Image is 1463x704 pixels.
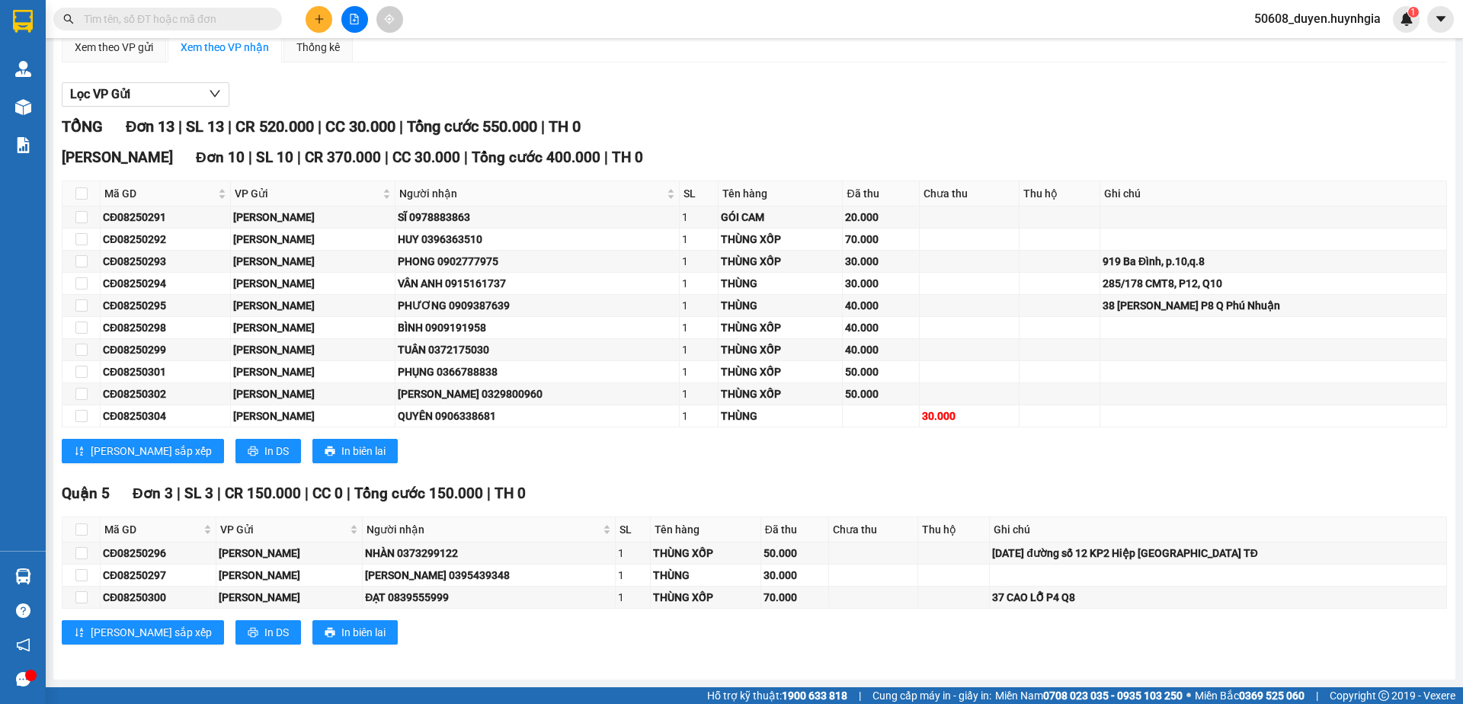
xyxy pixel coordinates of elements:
[184,485,213,502] span: SL 3
[407,117,537,136] span: Tổng cước 550.000
[101,206,231,229] td: CĐ08250291
[682,253,715,270] div: 1
[384,14,395,24] span: aim
[682,209,715,226] div: 1
[1100,181,1447,206] th: Ghi chú
[15,99,31,115] img: warehouse-icon
[101,229,231,251] td: CĐ08250292
[314,14,325,24] span: plus
[104,521,200,538] span: Mã GD
[233,297,392,314] div: [PERSON_NAME]
[341,443,386,459] span: In biên lai
[682,341,715,358] div: 1
[829,517,917,542] th: Chưa thu
[231,229,395,251] td: Cam Đức
[101,587,216,609] td: CĐ08250300
[16,603,30,618] span: question-circle
[618,545,648,562] div: 1
[233,408,392,424] div: [PERSON_NAME]
[103,231,228,248] div: CĐ08250292
[1043,690,1183,702] strong: 0708 023 035 - 0935 103 250
[16,672,30,686] span: message
[922,408,1016,424] div: 30.000
[398,231,677,248] div: HUY 0396363510
[103,209,228,226] div: CĐ08250291
[349,14,360,24] span: file-add
[612,149,643,166] span: TH 0
[256,149,293,166] span: SL 10
[872,687,991,704] span: Cung cấp máy in - giấy in:
[103,253,228,270] div: CĐ08250293
[126,117,174,136] span: Đơn 13
[13,10,33,33] img: logo-vxr
[101,273,231,295] td: CĐ08250294
[219,545,360,562] div: [PERSON_NAME]
[782,690,847,702] strong: 1900 633 818
[62,149,173,166] span: [PERSON_NAME]
[845,253,917,270] div: 30.000
[464,149,468,166] span: |
[719,181,843,206] th: Tên hàng
[1434,12,1448,26] span: caret-down
[235,117,314,136] span: CR 520.000
[74,446,85,458] span: sort-ascending
[365,545,613,562] div: NHÀN 0373299122
[398,297,677,314] div: PHƯƠNG 0909387639
[103,363,228,380] div: CĐ08250301
[216,565,363,587] td: Cam Đức
[398,275,677,292] div: VÂN ANH 0915161737
[103,297,228,314] div: CĐ08250295
[248,627,258,639] span: printer
[495,485,526,502] span: TH 0
[231,206,395,229] td: Cam Đức
[219,589,360,606] div: [PERSON_NAME]
[376,6,403,33] button: aim
[101,339,231,361] td: CĐ08250299
[15,137,31,153] img: solution-icon
[721,341,840,358] div: THÙNG XỐP
[318,117,322,136] span: |
[721,231,840,248] div: THÙNG XỐP
[103,386,228,402] div: CĐ08250302
[225,485,301,502] span: CR 150.000
[845,297,917,314] div: 40.000
[992,545,1444,562] div: [DATE] đường số 12 KP2 Hiệp [GEOGRAPHIC_DATA] TĐ
[233,363,392,380] div: [PERSON_NAME]
[101,317,231,339] td: CĐ08250298
[133,485,173,502] span: Đơn 3
[1408,7,1419,18] sup: 1
[1239,690,1305,702] strong: 0369 525 060
[231,361,395,383] td: Cam Đức
[365,589,613,606] div: ĐẠT 0839555999
[365,567,613,584] div: [PERSON_NAME] 0395439348
[682,319,715,336] div: 1
[264,443,289,459] span: In DS
[682,231,715,248] div: 1
[995,687,1183,704] span: Miền Nam
[103,589,213,606] div: CĐ08250300
[398,341,677,358] div: TUÂN 0372175030
[354,485,483,502] span: Tổng cước 150.000
[1410,7,1416,18] span: 1
[920,181,1020,206] th: Chưa thu
[325,446,335,458] span: printer
[653,567,758,584] div: THÙNG
[103,275,228,292] div: CĐ08250294
[347,485,351,502] span: |
[104,185,215,202] span: Mã GD
[233,209,392,226] div: [PERSON_NAME]
[651,517,761,542] th: Tên hàng
[62,485,110,502] span: Quận 5
[305,149,381,166] span: CR 370.000
[682,408,715,424] div: 1
[398,363,677,380] div: PHỤNG 0366788838
[487,485,491,502] span: |
[231,405,395,427] td: Cam Đức
[616,517,651,542] th: SL
[186,117,224,136] span: SL 13
[217,485,221,502] span: |
[231,383,395,405] td: Cam Đức
[233,253,392,270] div: [PERSON_NAME]
[312,620,398,645] button: printerIn biên lai
[296,39,340,56] div: Thống kê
